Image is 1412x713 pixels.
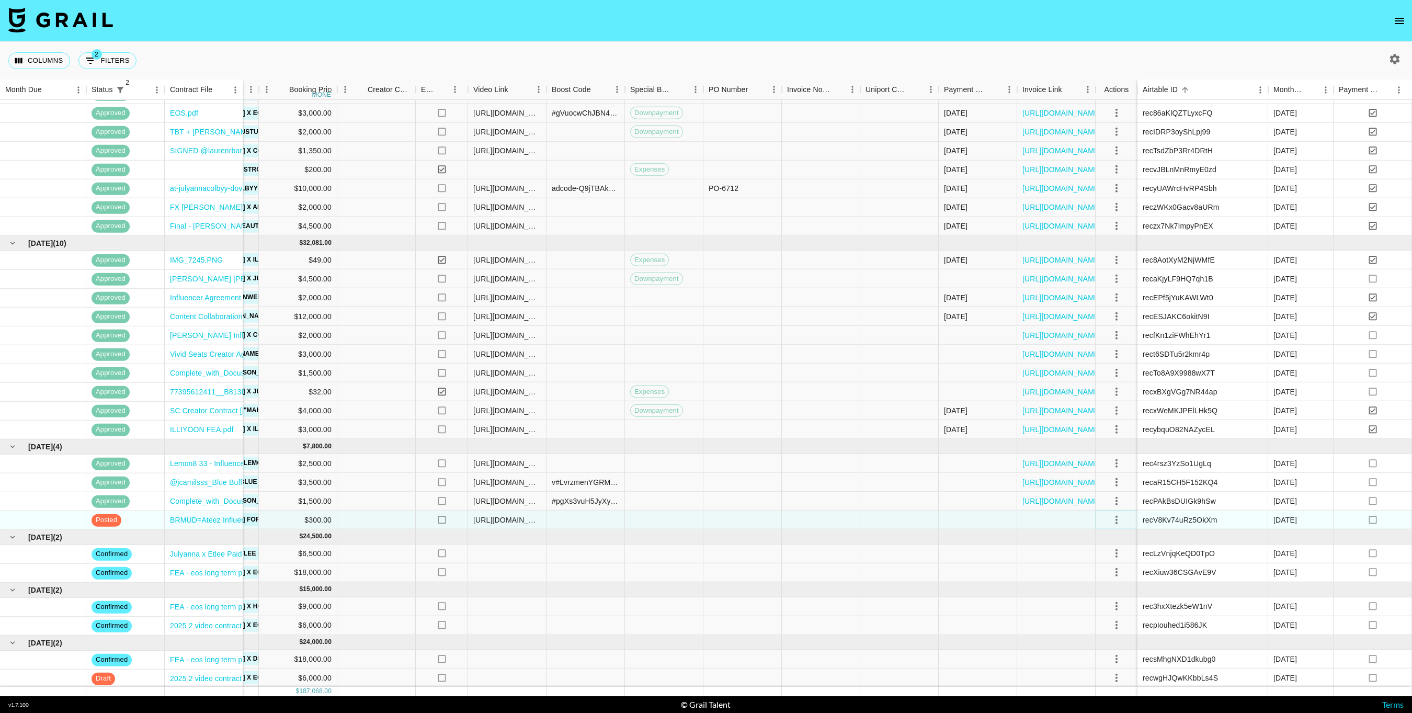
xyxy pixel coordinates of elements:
button: Sort [1303,83,1318,97]
span: Expenses [631,255,668,265]
button: Menu [923,82,939,97]
span: approved [92,368,130,378]
button: Menu [845,82,860,97]
div: https://www.tiktok.com/@jcamilsss/video/7541090700402756895?_r=1&_t=ZT-8z4JiNyJxcc [473,477,541,487]
div: PO Number [709,80,748,100]
a: ILLIYOON FEA.pdf [170,424,233,435]
div: $4,500.00 [259,269,337,288]
div: https://www.instagram.com/p/DMBwby_SelD/ [473,330,541,341]
div: Jul '25 [1273,311,1297,322]
div: $1,500.00 [259,492,337,511]
div: Jun '25 [1273,145,1297,156]
div: #pgXs3vuH5JyXyiEDCYSAaomgS7kGvTE2Gv1as6ccuLrAdh+l94Z2pI25l4LZsqE= [552,495,619,506]
div: Jul '25 [1273,274,1297,284]
button: select merge strategy [1108,563,1125,581]
a: [PERSON_NAME] x eos Holiday Launch [189,618,328,631]
div: https://www.tiktok.com/@laurenrbarnwell/video/7539610041767234871?is_from_webapp=1&sender_device=... [473,495,541,506]
div: Status [92,80,113,100]
div: Jun '25 [1273,127,1297,137]
button: select merge strategy [1108,179,1125,197]
span: approved [92,331,130,341]
div: Aug '25 [1273,514,1297,525]
div: Jul '25 [1273,368,1297,378]
button: hide children [5,439,20,454]
a: [URL][DOMAIN_NAME] [1022,387,1101,397]
div: recESJAKC6okitN9I [1143,311,1210,322]
div: $2,000.00 [259,122,337,141]
a: Influencer Agreement ([PERSON_NAME] and [PERSON_NAME]).pdf [170,292,400,303]
div: Aug '25 [1273,495,1297,506]
div: $200.00 [259,160,337,179]
button: open drawer [1389,10,1410,31]
button: hide children [5,583,20,597]
div: Payment Sent [1334,80,1412,100]
div: recIDRP3oyShLpj99 [1143,127,1210,137]
div: reczx7Nk7ImpyPnEX [1143,221,1213,231]
button: select merge strategy [1108,289,1125,307]
span: approved [92,293,130,303]
div: Aug '25 [1273,458,1297,468]
div: reczWKx0Gacv8aURm [1143,202,1219,212]
div: Special Booking Type [625,80,703,100]
button: select merge strategy [1108,161,1125,178]
div: Campaign (Type) [180,80,259,100]
div: Status [86,80,165,100]
button: Menu [1080,82,1096,97]
div: https://www.tiktok.com/@1araquinn/video/7538527676051557662?lang=en [473,458,541,468]
button: select merge strategy [1108,473,1125,491]
div: https://www.tiktok.com/@missprettygirl/video/7469242994034789678?_r=1&_t=ZT-8t4DpzAZjkh [473,108,541,118]
div: recTo8A9X9988wX7T [1143,368,1215,378]
button: Sort [128,83,142,97]
div: rect6SDTu5r2kmr4p [1143,349,1210,359]
a: @1ARAQUINN X "MAKE POLLUTERS PAY" [189,404,325,417]
div: Airtable ID [1143,80,1178,100]
a: SIGNED @laurenrbarnwell_Contract Agreement - Soleil Collective (Coco & Eve).pdf [170,145,449,156]
a: [PERSON_NAME] [PERSON_NAME] Talent Agreement.docx.pdf [170,274,385,284]
div: 8/7/2025 [944,405,967,416]
button: select merge strategy [1108,104,1125,122]
div: Jun '25 [1273,164,1297,175]
div: https://www.tiktok.com/@laurenrbarnwell/video/7536058614876884279 [473,274,541,284]
span: approved [92,108,130,118]
div: rec4rsz3YzSo1UgLq [1143,458,1211,468]
div: recxWeMKJPElLHk5Q [1143,405,1217,416]
button: Menu [71,82,86,98]
div: 8/8/2025 [944,164,967,175]
div: Jul '25 [1273,349,1297,359]
div: https://www.tiktok.com/@laurenrbarnwell/video/7530823531190406455?is_from_webapp=1&sender_device=... [473,292,541,303]
div: https://www.instagram.com/p/DLTCWtYhiOe/?hl=en [473,202,541,212]
button: select merge strategy [1108,492,1125,510]
button: Show filters [113,83,128,97]
a: SC Creator Contract [[PERSON_NAME] x MPP 6_10_2025] (1).pdf [170,405,393,416]
button: select merge strategy [1108,217,1125,235]
div: rec86aKlQZTLyxcFQ [1143,108,1213,118]
button: Sort [1380,83,1394,97]
span: Downpayment [631,108,682,118]
div: $3,000.00 [259,104,337,122]
button: Menu [531,82,546,97]
span: Expenses [631,387,668,397]
div: $300.00 [259,511,337,529]
button: select merge strategy [1108,308,1125,325]
span: Expenses [631,165,668,175]
span: approved [92,255,130,265]
span: approved [92,274,130,284]
div: $10,000.00 [259,179,337,198]
a: [URL][DOMAIN_NAME] [1022,330,1101,341]
a: FEA - eos long term partnership.pdf [170,568,288,578]
a: [URL][DOMAIN_NAME] [1022,221,1101,231]
div: 7/29/2025 [944,311,967,322]
div: $ [303,442,306,450]
div: $ [299,239,303,247]
button: select merge strategy [1108,669,1125,687]
div: 6/25/2025 [944,145,967,156]
div: Invoice Notes [787,80,830,100]
span: approved [92,349,130,359]
a: [URL][DOMAIN_NAME] [1022,477,1101,487]
div: https://www.instagram.com/p/DM0xGgovms3/?hl=en [473,405,541,416]
a: Groommen - Custum Suuit Promo [189,125,313,138]
div: Jun '25 [1273,221,1297,231]
button: Sort [1178,83,1192,97]
button: Menu [1318,82,1334,98]
span: Downpayment [631,274,682,284]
